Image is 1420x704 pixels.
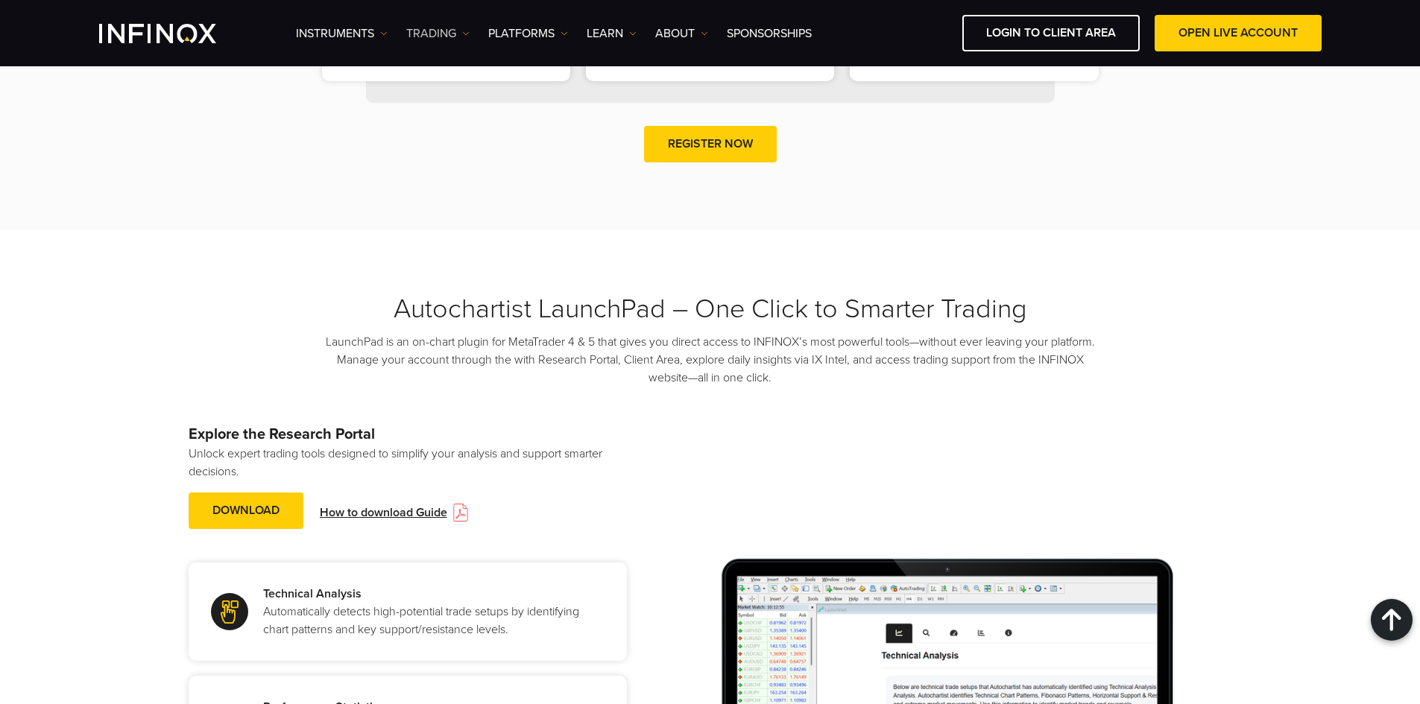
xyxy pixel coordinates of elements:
[488,25,568,42] a: PLATFORMS
[727,25,812,42] a: SPONSORSHIPS
[189,424,627,445] h4: Explore the Research Portal
[263,585,597,638] p: Automatically detects high-potential trade setups by identifying chart patterns and key support/r...
[1155,15,1322,51] a: OPEN LIVE ACCOUNT
[655,25,708,42] a: ABOUT
[99,24,251,43] a: INFINOX Logo
[322,333,1099,387] p: LaunchPad is an on-chart plugin for MetaTrader 4 & 5 that gives you direct access to INFINOX’s mo...
[644,126,777,162] a: REGISTER NOW
[263,585,597,603] strong: Technical Analysis
[189,492,303,529] a: Download
[189,445,627,481] p: Unlock expert trading tools designed to simplify your analysis and support smarter decisions.
[406,25,470,42] a: TRADING
[296,25,388,42] a: Instruments
[962,15,1140,51] a: LOGIN TO CLIENT AREA
[318,492,471,533] a: How to download Guide
[587,25,637,42] a: Learn
[322,293,1099,326] h2: Autochartist LaunchPad – One Click to Smarter Trading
